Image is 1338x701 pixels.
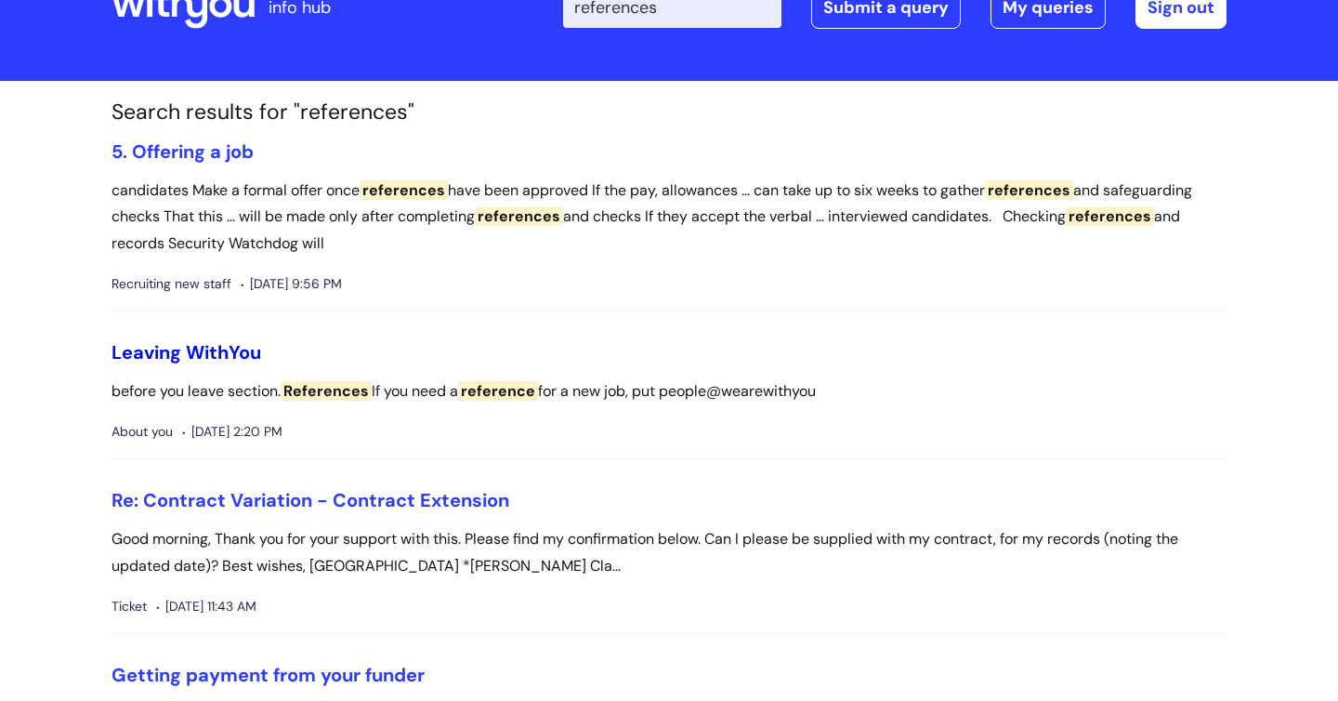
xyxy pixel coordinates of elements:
[281,381,372,401] span: References
[111,272,231,296] span: Recruiting new staff
[111,99,1226,126] h1: Search results for "references"
[111,663,425,687] a: Getting payment from your funder
[182,420,282,443] span: [DATE] 2:20 PM
[111,595,147,618] span: Ticket
[111,378,1226,405] p: before you leave section. If you need a for a new job, put people@wearewithyou
[475,206,563,226] span: references
[241,272,342,296] span: [DATE] 9:56 PM
[111,420,173,443] span: About you
[111,488,509,512] a: Re: Contract Variation - Contract Extension
[111,178,1226,258] p: candidates Make a formal offer once have been approved If the pay, allowances ... can take up to ...
[458,381,538,401] span: reference
[1066,206,1154,226] span: references
[985,180,1073,200] span: references
[111,340,261,364] a: Leaving WithYou
[111,139,254,164] a: 5. Offering a job
[111,526,1226,580] p: Good morning, Thank you for your support with this. Please find my confirmation below. Can I plea...
[156,595,256,618] span: [DATE] 11:43 AM
[360,180,448,200] span: references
